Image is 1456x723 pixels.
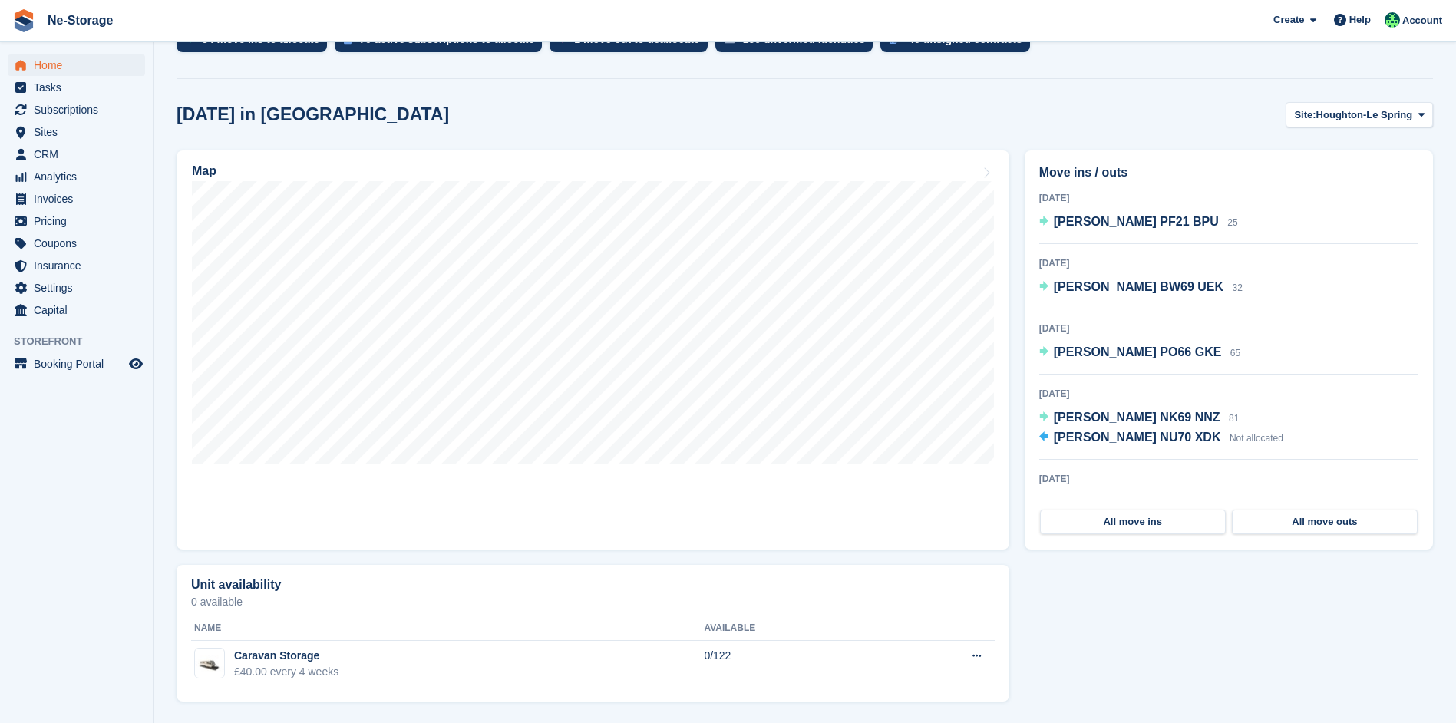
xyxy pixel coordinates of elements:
[234,664,338,680] div: £40.00 every 4 weeks
[34,210,126,232] span: Pricing
[41,8,119,33] a: Ne-Storage
[8,54,145,76] a: menu
[34,99,126,121] span: Subscriptions
[34,121,126,143] span: Sites
[1039,163,1418,182] h2: Move ins / outs
[8,99,145,121] a: menu
[715,26,881,60] a: 150 unverified identities
[127,355,145,373] a: Preview store
[34,353,126,375] span: Booking Portal
[1273,12,1304,28] span: Create
[1054,280,1223,293] span: [PERSON_NAME] BW69 UEK
[1294,107,1316,123] span: Site:
[1039,322,1418,335] div: [DATE]
[1227,217,1237,228] span: 25
[177,104,449,125] h2: [DATE] in [GEOGRAPHIC_DATA]
[704,640,883,688] td: 0/122
[1039,213,1238,233] a: [PERSON_NAME] PF21 BPU 25
[14,334,153,349] span: Storefront
[1230,433,1283,444] span: Not allocated
[8,233,145,254] a: menu
[1039,278,1243,298] a: [PERSON_NAME] BW69 UEK 32
[1054,411,1220,424] span: [PERSON_NAME] NK69 NNZ
[34,77,126,98] span: Tasks
[1232,510,1418,534] a: All move outs
[234,648,338,664] div: Caravan Storage
[335,26,550,60] a: 70 active subscriptions to allocate
[34,277,126,299] span: Settings
[34,144,126,165] span: CRM
[1229,413,1239,424] span: 81
[550,26,715,60] a: 1 move out to deallocate
[34,233,126,254] span: Coupons
[191,616,704,641] th: Name
[191,578,281,592] h2: Unit availability
[8,144,145,165] a: menu
[192,164,216,178] h2: Map
[1039,343,1241,363] a: [PERSON_NAME] PO66 GKE 65
[1385,12,1400,28] img: Jay Johal
[8,255,145,276] a: menu
[1054,215,1219,228] span: [PERSON_NAME] PF21 BPU
[1054,345,1222,358] span: [PERSON_NAME] PO66 GKE
[8,353,145,375] a: menu
[704,616,883,641] th: Available
[8,277,145,299] a: menu
[1039,408,1240,428] a: [PERSON_NAME] NK69 NNZ 81
[1039,428,1283,448] a: [PERSON_NAME] NU70 XDK Not allocated
[195,655,224,672] img: Caravan%20-%20R%20(1).jpg
[177,26,335,60] a: 34 move ins to allocate
[8,166,145,187] a: menu
[191,596,995,607] p: 0 available
[8,210,145,232] a: menu
[1039,472,1418,486] div: [DATE]
[1230,348,1240,358] span: 65
[34,54,126,76] span: Home
[12,9,35,32] img: stora-icon-8386f47178a22dfd0bd8f6a31ec36ba5ce8667c1dd55bd0f319d3a0aa187defe.svg
[1286,102,1433,127] button: Site: Houghton-Le Spring
[34,166,126,187] span: Analytics
[1232,282,1242,293] span: 32
[34,188,126,210] span: Invoices
[8,299,145,321] a: menu
[1402,13,1442,28] span: Account
[1316,107,1413,123] span: Houghton-Le Spring
[1039,387,1418,401] div: [DATE]
[1039,256,1418,270] div: [DATE]
[8,188,145,210] a: menu
[8,77,145,98] a: menu
[34,255,126,276] span: Insurance
[880,26,1038,60] a: 40 unsigned contracts
[1054,431,1221,444] span: [PERSON_NAME] NU70 XDK
[1040,510,1226,534] a: All move ins
[8,121,145,143] a: menu
[34,299,126,321] span: Capital
[177,150,1009,550] a: Map
[1039,191,1418,205] div: [DATE]
[1349,12,1371,28] span: Help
